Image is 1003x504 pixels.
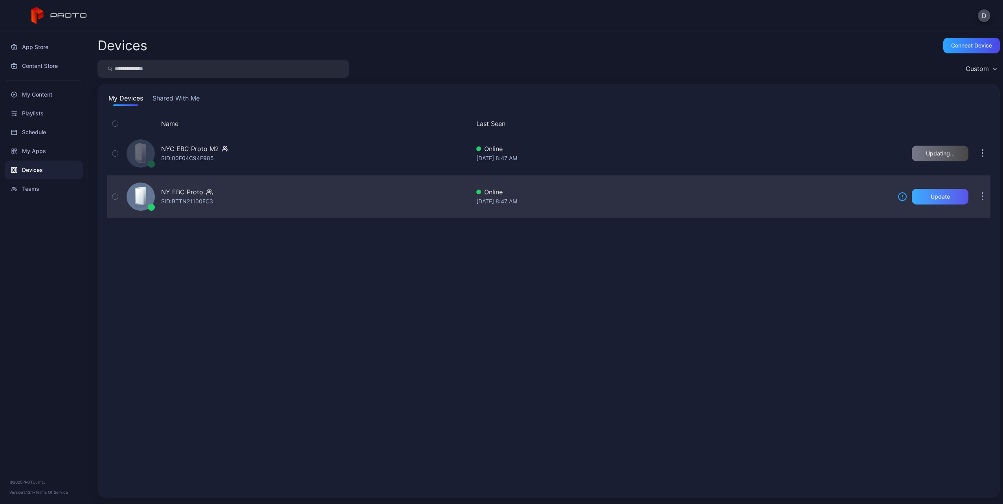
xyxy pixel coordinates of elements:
[5,104,83,123] a: Playlists
[978,9,990,22] button: D
[5,179,83,198] a: Teams
[5,123,83,142] a: Schedule
[5,85,83,104] a: My Content
[151,93,201,106] button: Shared With Me
[931,194,950,200] div: Update
[895,119,965,128] div: Update Device
[476,187,891,197] div: Online
[476,153,891,163] div: [DATE] 8:47 AM
[975,119,990,128] div: Options
[966,65,989,73] div: Custom
[5,142,83,161] a: My Apps
[476,119,888,128] button: Last Seen
[9,490,35,495] span: Version 1.13.1 •
[35,490,68,495] a: Terms Of Service
[161,197,213,206] div: SID: BTTN21100FC3
[943,38,1000,53] button: Connect device
[912,189,968,205] button: Update
[161,144,219,153] div: NYC EBC Proto M2
[962,60,1000,78] button: Custom
[161,119,178,128] button: Name
[5,161,83,179] a: Devices
[912,146,968,161] button: Updating...
[476,197,891,206] div: [DATE] 8:47 AM
[926,150,955,157] div: Updating...
[97,38,147,53] h2: Devices
[5,57,83,75] a: Content Store
[161,187,203,197] div: NY EBC Proto
[951,42,992,49] div: Connect device
[476,144,891,153] div: Online
[107,93,145,106] button: My Devices
[5,38,83,57] a: App Store
[9,479,78,485] div: © 2025 PROTO, Inc.
[161,153,214,163] div: SID: 00E04C94E985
